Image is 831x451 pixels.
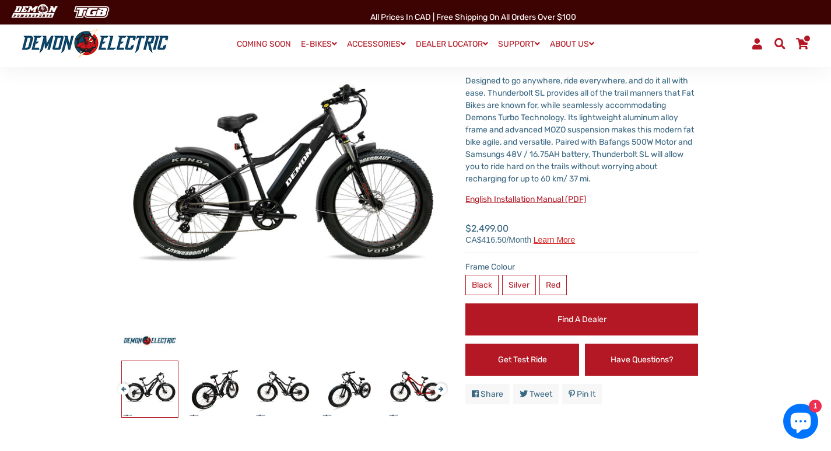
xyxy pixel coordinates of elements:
[118,377,125,391] button: Previous
[780,404,822,442] inbox-online-store-chat: Shopify online store chat
[502,275,536,295] label: Silver
[343,36,410,53] a: ACCESSORIES
[530,389,552,399] span: Tweet
[465,275,499,295] label: Black
[388,361,444,417] img: Thunderbolt SL Fat Tire eBike - Demon Electric
[188,361,244,417] img: Thunderbolt SL Fat Tire eBike - Demon Electric
[321,361,377,417] img: Thunderbolt SL Fat Tire eBike - Demon Electric
[546,36,598,53] a: ABOUT US
[465,222,575,244] span: $2,499.00
[494,36,544,53] a: SUPPORT
[370,12,576,22] span: All Prices in CAD | Free shipping on all orders over $100
[297,36,341,53] a: E-BIKES
[255,361,311,417] img: Thunderbolt SL Fat Tire eBike - Demon Electric
[465,344,579,376] a: Get Test Ride
[233,36,295,53] a: COMING SOON
[412,36,492,53] a: DEALER LOCATOR
[465,303,698,335] a: Find a Dealer
[122,361,178,417] img: Thunderbolt SL Fat Tire eBike - Demon Electric
[465,194,587,204] a: English Installation Manual (PDF)
[17,29,173,59] img: Demon Electric logo
[539,275,567,295] label: Red
[68,2,115,22] img: TGB Canada
[481,389,503,399] span: Share
[435,377,442,391] button: Next
[577,389,595,399] span: Pin it
[465,76,694,184] span: Designed to go anywhere, ride everywhere, and do it all with ease. Thunderbolt SL provides all of...
[585,344,699,376] a: Have Questions?
[465,261,698,273] label: Frame Colour
[6,2,62,22] img: Demon Electric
